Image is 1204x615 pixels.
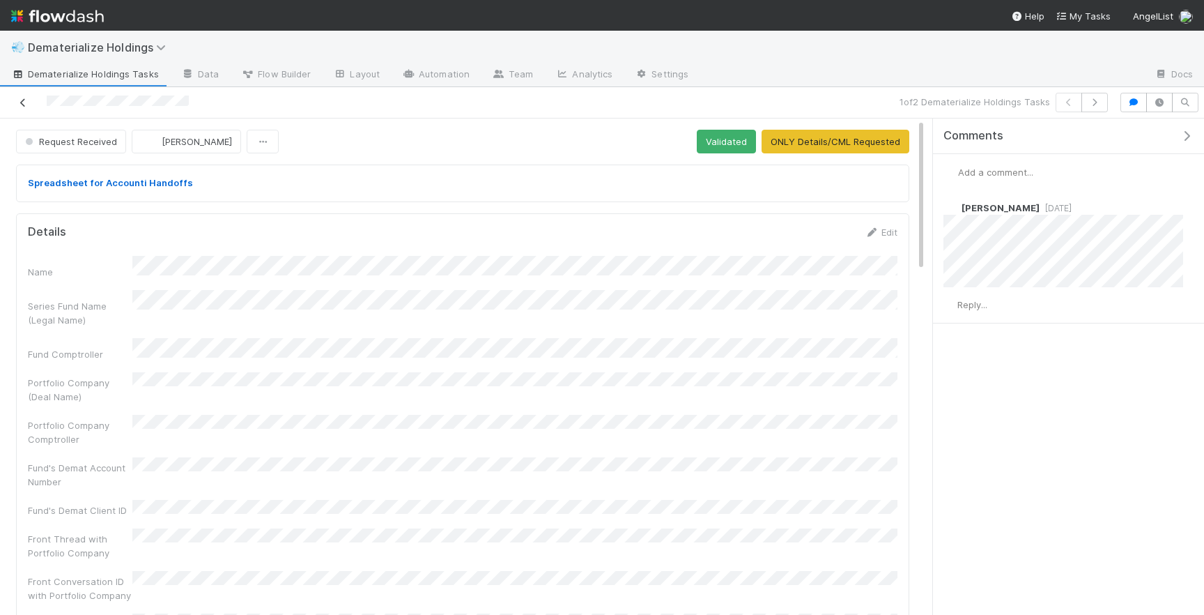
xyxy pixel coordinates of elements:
div: Fund's Demat Client ID [28,503,132,517]
a: Spreadsheet for Accounti Handoffs [28,177,193,188]
a: Analytics [544,64,624,86]
a: Team [481,64,544,86]
img: avatar_e0ab5a02-4425-4644-8eca-231d5bcccdf4.png [1179,10,1193,24]
div: Series Fund Name (Legal Name) [28,299,132,327]
span: Request Received [22,136,117,147]
span: [PERSON_NAME] [962,202,1040,213]
button: [PERSON_NAME] [132,130,241,153]
div: Help [1011,9,1044,23]
span: AngelList [1133,10,1173,22]
a: Automation [391,64,481,86]
button: ONLY Details/CML Requested [762,130,909,153]
span: 💨 [11,41,25,53]
div: Name [28,265,132,279]
a: Settings [624,64,700,86]
div: Portfolio Company (Deal Name) [28,376,132,404]
div: Front Conversation ID with Portfolio Company [28,575,132,602]
a: Layout [322,64,391,86]
img: avatar_cea4b3df-83b6-44b5-8b06-f9455c333edc.png [144,135,157,149]
a: Flow Builder [230,64,322,86]
span: Comments [943,129,1003,143]
img: avatar_cea4b3df-83b6-44b5-8b06-f9455c333edc.png [943,201,957,215]
div: Portfolio Company Comptroller [28,418,132,446]
button: Request Received [16,130,126,153]
span: [DATE] [1040,203,1072,213]
div: Fund Comptroller [28,347,132,361]
span: Add a comment... [958,167,1033,178]
span: Reply... [957,299,987,310]
a: My Tasks [1056,9,1111,23]
button: Validated [697,130,756,153]
a: Edit [865,227,897,238]
h5: Details [28,225,66,239]
img: logo-inverted-e16ddd16eac7371096b0.svg [11,4,104,28]
img: avatar_e0ab5a02-4425-4644-8eca-231d5bcccdf4.png [944,165,958,179]
a: Docs [1143,64,1204,86]
span: Dematerialize Holdings Tasks [11,67,159,81]
span: My Tasks [1056,10,1111,22]
span: Dematerialize Holdings [28,40,173,54]
span: Flow Builder [241,67,311,81]
a: Data [170,64,230,86]
div: Fund's Demat Account Number [28,461,132,489]
img: avatar_e0ab5a02-4425-4644-8eca-231d5bcccdf4.png [943,298,957,312]
span: [PERSON_NAME] [162,136,232,147]
span: 1 of 2 Dematerialize Holdings Tasks [900,95,1050,109]
div: Front Thread with Portfolio Company [28,532,132,560]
